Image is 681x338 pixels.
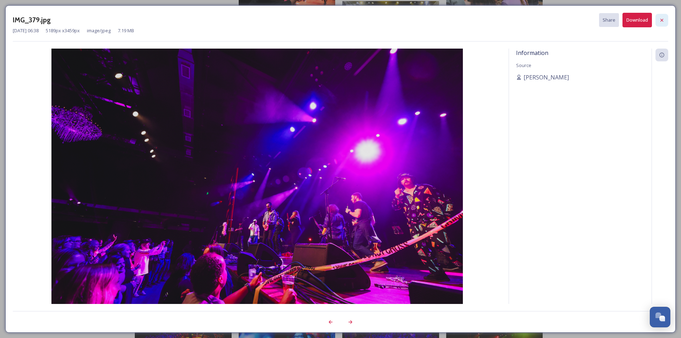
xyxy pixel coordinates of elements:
[524,73,569,82] span: [PERSON_NAME]
[87,27,111,34] span: image/jpeg
[622,13,652,27] button: Download
[599,13,619,27] button: Share
[516,49,548,57] span: Information
[13,49,502,323] img: IMG_379.jpg
[650,307,670,327] button: Open Chat
[13,15,51,25] h3: IMG_379.jpg
[118,27,134,34] span: 7.19 MB
[46,27,80,34] span: 5189 px x 3459 px
[516,62,531,68] span: Source
[13,27,39,34] span: [DATE] 06:38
